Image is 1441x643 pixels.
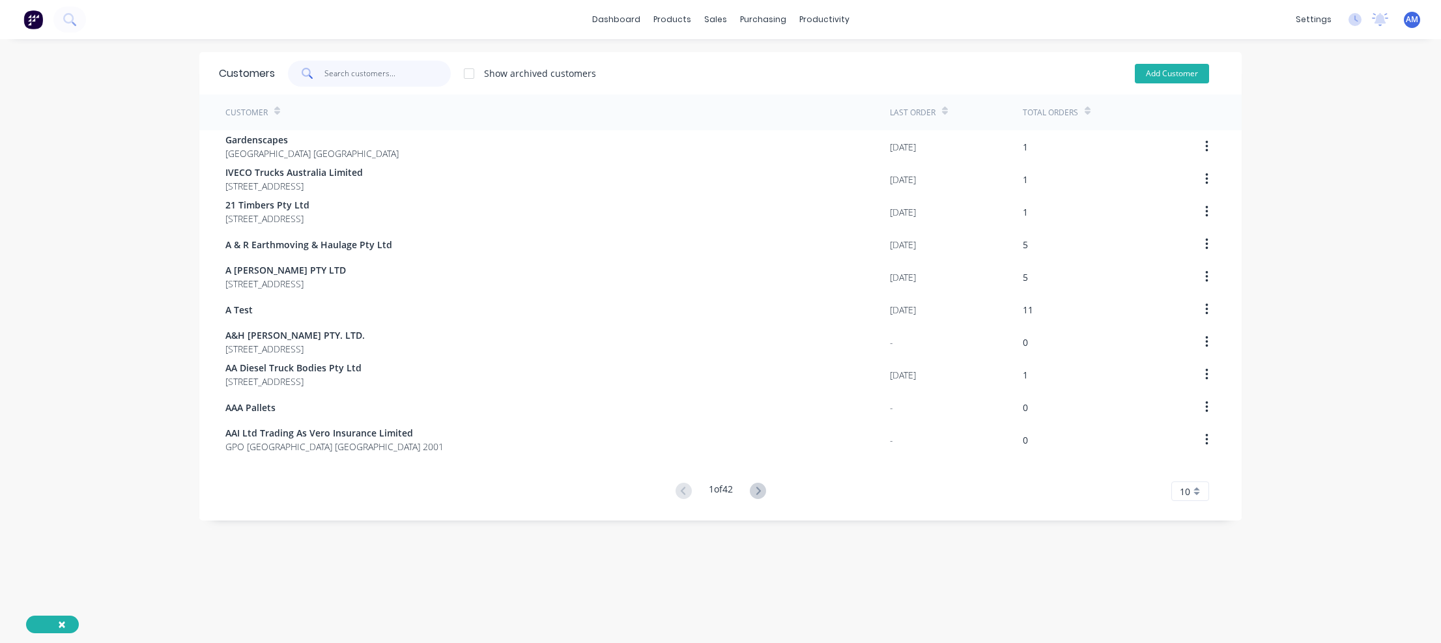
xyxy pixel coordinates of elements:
[225,165,363,179] span: IVECO Trucks Australia Limited
[58,615,66,633] span: ×
[225,361,362,375] span: AA Diesel Truck Bodies Pty Ltd
[890,303,916,317] div: [DATE]
[890,140,916,154] div: [DATE]
[225,179,363,193] span: [STREET_ADDRESS]
[225,426,444,440] span: AAI Ltd Trading As Vero Insurance Limited
[324,61,451,87] input: Search customers...
[225,198,309,212] span: 21 Timbers Pty Ltd
[1023,205,1028,219] div: 1
[890,401,893,414] div: -
[1023,303,1033,317] div: 11
[225,212,309,225] span: [STREET_ADDRESS]
[1023,107,1078,119] div: Total Orders
[698,10,734,29] div: sales
[890,336,893,349] div: -
[1023,433,1028,447] div: 0
[1135,64,1209,83] button: Add Customer
[225,263,346,277] span: A [PERSON_NAME] PTY LTD
[225,238,392,251] span: A & R Earthmoving & Haulage Pty Ltd
[890,368,916,382] div: [DATE]
[225,375,362,388] span: [STREET_ADDRESS]
[45,609,79,640] button: Close
[219,66,275,81] div: Customers
[709,482,733,501] div: 1 of 42
[225,147,399,160] span: [GEOGRAPHIC_DATA] [GEOGRAPHIC_DATA]
[890,433,893,447] div: -
[1406,14,1418,25] span: AM
[890,270,916,284] div: [DATE]
[890,107,935,119] div: Last Order
[586,10,647,29] a: dashboard
[225,277,346,291] span: [STREET_ADDRESS]
[1023,336,1028,349] div: 0
[1289,10,1338,29] div: settings
[793,10,856,29] div: productivity
[23,10,43,29] img: Factory
[1023,401,1028,414] div: 0
[1023,270,1028,284] div: 5
[225,440,444,453] span: GPO [GEOGRAPHIC_DATA] [GEOGRAPHIC_DATA] 2001
[484,66,596,80] div: Show archived customers
[890,238,916,251] div: [DATE]
[1023,173,1028,186] div: 1
[225,303,253,317] span: A Test
[1023,140,1028,154] div: 1
[1023,368,1028,382] div: 1
[225,107,268,119] div: Customer
[225,328,365,342] span: A&H [PERSON_NAME] PTY. LTD.
[890,205,916,219] div: [DATE]
[225,401,276,414] span: AAA Pallets
[1023,238,1028,251] div: 5
[225,133,399,147] span: Gardenscapes
[734,10,793,29] div: purchasing
[890,173,916,186] div: [DATE]
[225,342,365,356] span: [STREET_ADDRESS]
[1180,485,1190,498] span: 10
[647,10,698,29] div: products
